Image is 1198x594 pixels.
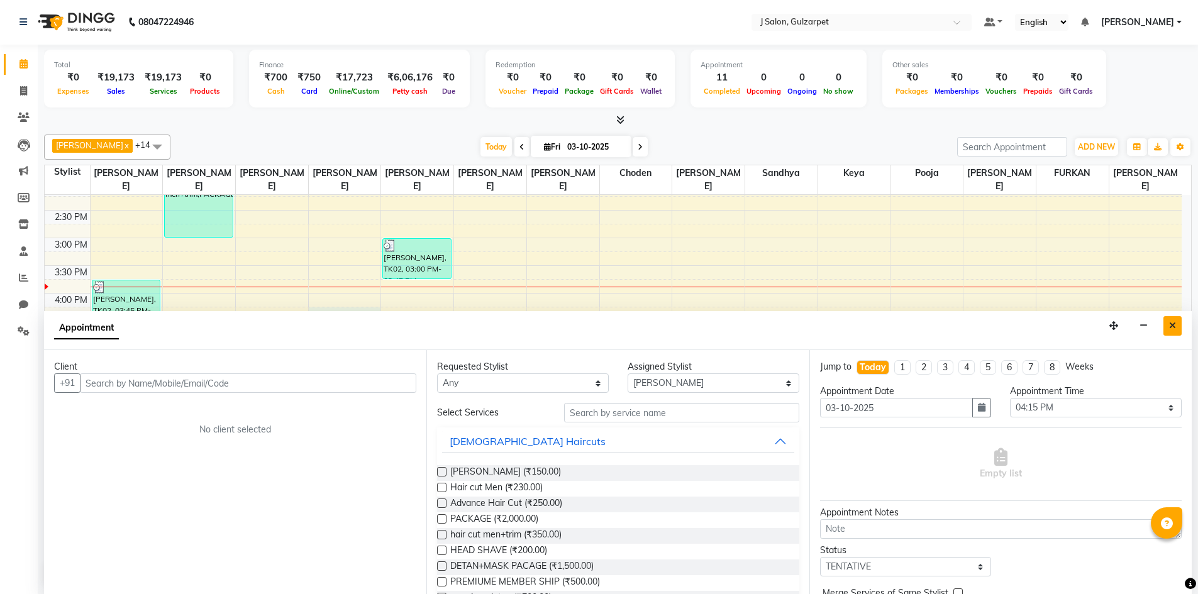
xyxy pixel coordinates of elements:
[982,87,1020,96] span: Vouchers
[84,423,386,436] div: No client selected
[820,360,851,373] div: Jump to
[1020,87,1056,96] span: Prepaids
[1044,360,1060,375] li: 8
[292,70,326,85] div: ₹750
[1036,165,1109,181] span: FURKAN
[530,87,562,96] span: Prepaid
[980,448,1022,480] span: Empty list
[450,528,562,544] span: hair cut men+trim (₹350.00)
[32,4,118,40] img: logo
[563,138,626,157] input: 2025-10-03
[437,360,609,373] div: Requested Stylist
[259,70,292,85] div: ₹700
[450,481,543,497] span: Hair cut Men (₹230.00)
[820,385,992,398] div: Appointment Date
[450,559,594,575] span: DETAN+MASK PACAGE (₹1,500.00)
[80,373,416,393] input: Search by Name/Mobile/Email/Code
[637,70,665,85] div: ₹0
[52,294,90,307] div: 4:00 PM
[784,70,820,85] div: 0
[931,70,982,85] div: ₹0
[600,165,672,181] span: Choden
[91,165,163,194] span: [PERSON_NAME]
[957,137,1067,157] input: Search Appointment
[1101,16,1174,29] span: [PERSON_NAME]
[442,430,794,453] button: [DEMOGRAPHIC_DATA] Haircuts
[383,239,451,278] div: [PERSON_NAME], TK02, 03:00 PM-03:45 PM, PACKAGE
[123,140,129,150] a: x
[1020,70,1056,85] div: ₹0
[562,70,597,85] div: ₹0
[54,60,223,70] div: Total
[743,87,784,96] span: Upcoming
[820,87,857,96] span: No show
[381,165,453,194] span: [PERSON_NAME]
[820,398,973,417] input: yyyy-mm-dd
[450,512,538,528] span: PACKAGE (₹2,000.00)
[916,360,932,375] li: 2
[326,70,382,85] div: ₹17,723
[982,70,1020,85] div: ₹0
[382,70,438,85] div: ₹6,06,176
[54,317,119,339] span: Appointment
[743,70,784,85] div: 0
[1109,165,1182,194] span: [PERSON_NAME]
[56,140,123,150] span: [PERSON_NAME]
[52,266,90,279] div: 3:30 PM
[672,165,745,194] span: [PERSON_NAME]
[147,87,180,96] span: Services
[428,406,555,419] div: Select Services
[450,497,562,512] span: Advance Hair Cut (₹250.00)
[45,165,90,179] div: Stylist
[450,575,600,591] span: PREMIUME MEMBER SHIP (₹500.00)
[701,70,743,85] div: 11
[701,87,743,96] span: Completed
[745,165,818,181] span: Sandhya
[637,87,665,96] span: Wallet
[820,544,992,557] div: Status
[597,70,637,85] div: ₹0
[259,60,460,70] div: Finance
[264,87,288,96] span: Cash
[450,465,561,481] span: [PERSON_NAME] (₹150.00)
[1078,142,1115,151] span: ADD NEW
[1163,316,1182,336] button: Close
[1065,360,1094,373] div: Weeks
[135,140,160,150] span: +14
[326,87,382,96] span: Online/Custom
[527,165,599,194] span: [PERSON_NAME]
[439,87,458,96] span: Due
[701,60,857,70] div: Appointment
[496,60,665,70] div: Redemption
[958,360,975,375] li: 4
[92,280,160,320] div: [PERSON_NAME], TK02, 03:45 PM-04:30 PM, PACKAGE
[890,165,963,181] span: pooja
[450,544,547,559] span: HEAD SHAVE (₹200.00)
[931,87,982,96] span: Memberships
[187,70,223,85] div: ₹0
[138,4,194,40] b: 08047224946
[541,142,563,151] span: Fri
[562,87,597,96] span: Package
[54,373,80,393] button: +91
[54,70,92,85] div: ₹0
[820,70,857,85] div: 0
[309,165,381,194] span: [PERSON_NAME]
[937,360,953,375] li: 3
[163,165,235,194] span: [PERSON_NAME]
[187,87,223,96] span: Products
[1010,385,1182,398] div: Appointment Time
[52,238,90,251] div: 3:00 PM
[438,70,460,85] div: ₹0
[480,137,512,157] span: Today
[892,60,1096,70] div: Other sales
[450,434,606,449] div: [DEMOGRAPHIC_DATA] Haircuts
[820,506,1182,519] div: Appointment Notes
[54,87,92,96] span: Expenses
[784,87,820,96] span: Ongoing
[1075,138,1118,156] button: ADD NEW
[1056,70,1096,85] div: ₹0
[140,70,187,85] div: ₹19,173
[818,165,890,181] span: Keya
[860,361,886,374] div: Today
